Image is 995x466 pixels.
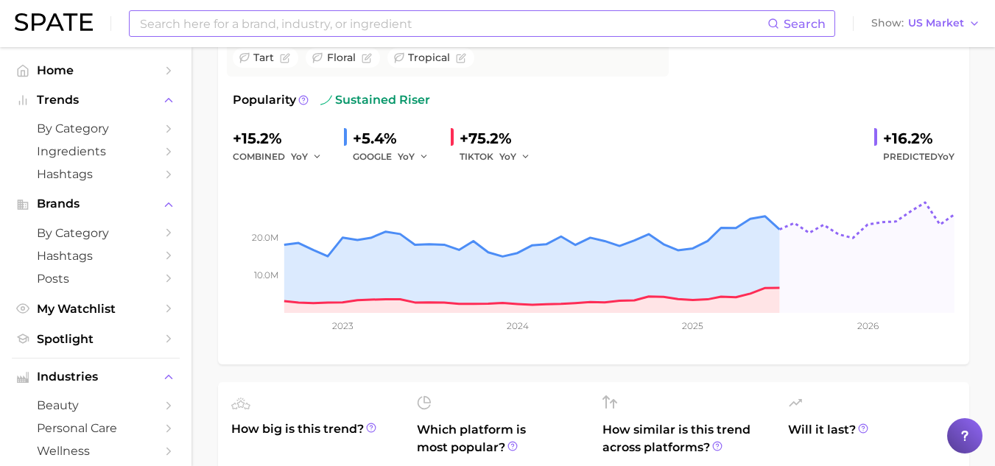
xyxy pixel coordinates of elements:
span: My Watchlist [37,302,155,316]
img: SPATE [15,13,93,31]
span: How big is this trend? [231,420,399,456]
span: Ingredients [37,144,155,158]
a: Posts [12,267,180,290]
span: Hashtags [37,167,155,181]
div: +15.2% [233,127,332,150]
div: TIKTOK [460,148,541,166]
a: Hashtags [12,244,180,267]
button: Trends [12,89,180,111]
span: Hashtags [37,249,155,263]
div: +5.4% [353,127,439,150]
tspan: 2024 [506,320,528,331]
span: Trends [37,93,155,107]
div: GOOGLE [353,148,439,166]
span: personal care [37,421,155,435]
span: YoY [499,150,516,163]
tspan: 2023 [331,320,353,331]
span: wellness [37,444,155,458]
span: How similar is this trend across platforms? [602,421,770,456]
a: Hashtags [12,163,180,186]
span: Search [784,17,826,31]
span: by Category [37,121,155,135]
span: Predicted [883,148,954,166]
button: YoY [499,148,531,166]
span: by Category [37,226,155,240]
a: by Category [12,222,180,244]
span: tart [253,50,274,66]
span: Brands [37,197,155,211]
img: sustained riser [320,94,332,106]
button: Brands [12,193,180,215]
span: Home [37,63,155,77]
button: YoY [398,148,429,166]
span: Popularity [233,91,296,109]
span: Show [871,19,904,27]
a: personal care [12,417,180,439]
span: Industries [37,370,155,384]
span: YoY [398,150,415,163]
button: Industries [12,366,180,388]
button: Flag as miscategorized or irrelevant [280,53,290,63]
button: Flag as miscategorized or irrelevant [456,53,466,63]
a: beauty [12,394,180,417]
a: by Category [12,117,180,140]
span: YoY [938,151,954,162]
div: combined [233,148,332,166]
div: +16.2% [883,127,954,150]
span: Spotlight [37,332,155,346]
button: ShowUS Market [868,14,984,33]
input: Search here for a brand, industry, or ingredient [138,11,767,36]
span: Posts [37,272,155,286]
span: Will it last? [788,421,956,456]
a: Ingredients [12,140,180,163]
a: wellness [12,439,180,462]
span: floral [327,50,356,66]
span: US Market [908,19,964,27]
tspan: 2025 [682,320,703,331]
span: tropical [408,50,450,66]
span: YoY [291,150,308,163]
button: Flag as miscategorized or irrelevant [362,53,372,63]
tspan: 2026 [857,320,878,331]
span: beauty [37,398,155,412]
div: +75.2% [460,127,541,150]
a: My Watchlist [12,297,180,320]
a: Spotlight [12,328,180,350]
a: Home [12,59,180,82]
span: sustained riser [320,91,430,109]
button: YoY [291,148,323,166]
